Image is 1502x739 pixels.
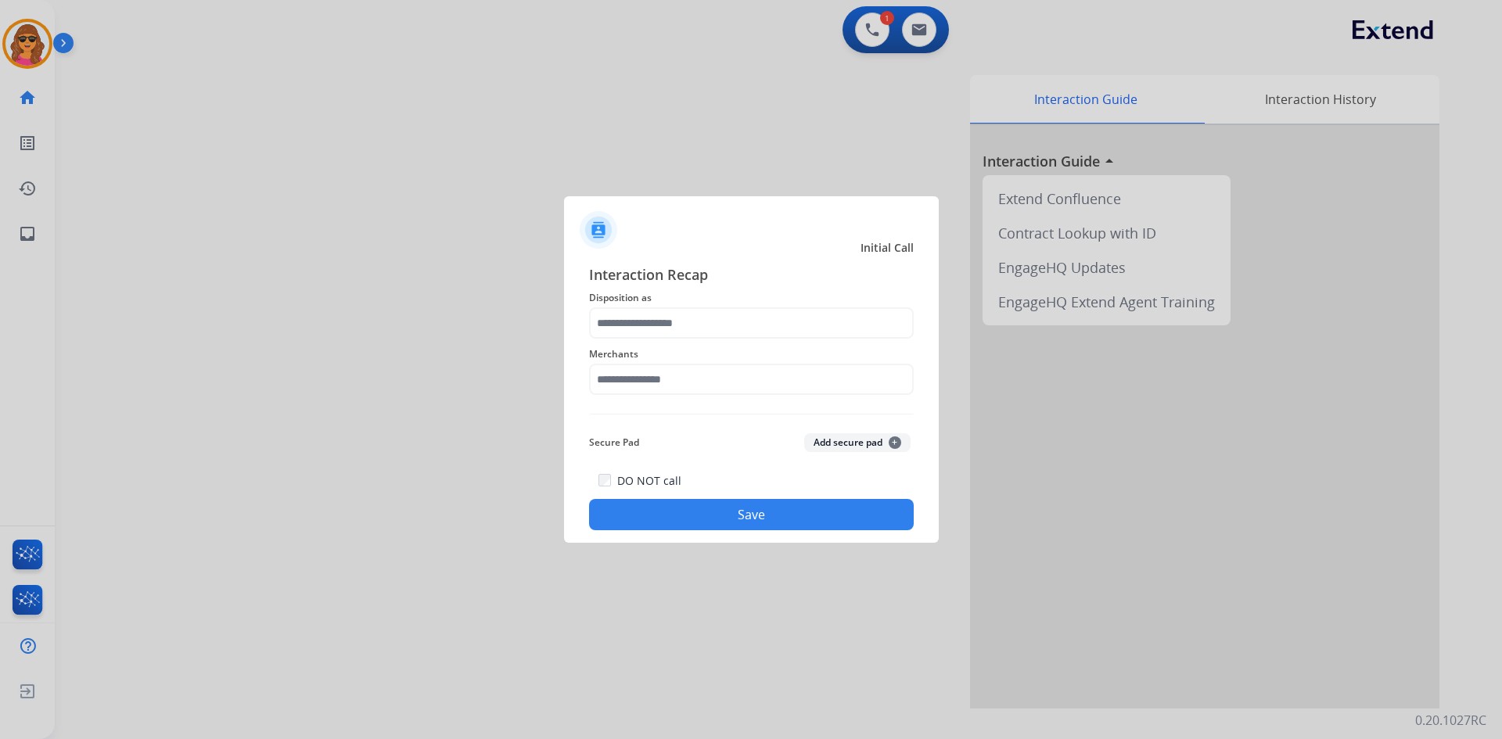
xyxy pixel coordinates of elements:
span: Merchants [589,345,914,364]
span: + [889,436,901,449]
img: contactIcon [580,211,617,249]
button: Save [589,499,914,530]
button: Add secure pad+ [804,433,911,452]
span: Interaction Recap [589,264,914,289]
label: DO NOT call [617,473,681,489]
p: 0.20.1027RC [1415,711,1486,730]
span: Initial Call [861,240,914,256]
span: Disposition as [589,289,914,307]
span: Secure Pad [589,433,639,452]
img: contact-recap-line.svg [589,414,914,414]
